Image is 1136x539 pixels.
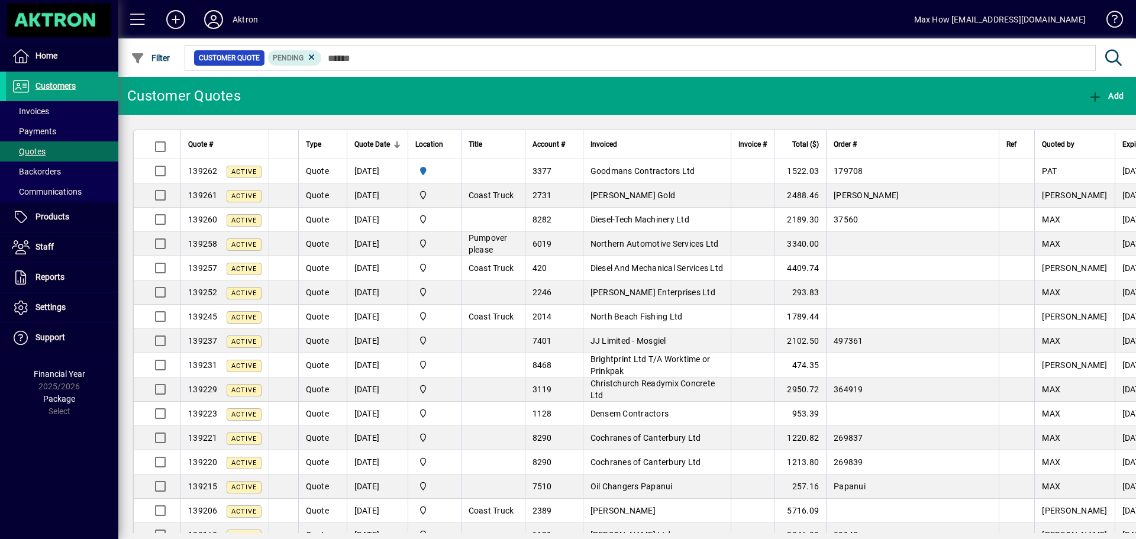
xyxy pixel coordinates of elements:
span: Central [415,213,454,226]
span: Add [1088,91,1124,101]
span: 2389 [532,506,552,515]
span: Active [231,386,257,394]
td: 953.39 [774,402,826,426]
span: Account # [532,138,565,151]
span: 139223 [188,409,218,418]
td: [DATE] [347,377,408,402]
span: MAX [1042,288,1060,297]
span: Quote [306,482,329,491]
span: Quote [306,215,329,224]
span: Papanui [834,482,866,491]
span: 139257 [188,263,218,273]
span: 139252 [188,288,218,297]
a: Backorders [6,162,118,182]
span: Coast Truck [469,312,514,321]
span: 269837 [834,433,863,443]
td: 2950.72 [774,377,826,402]
span: [PERSON_NAME] [1042,263,1107,273]
span: Customers [35,81,76,91]
td: [DATE] [347,305,408,329]
span: 2014 [532,312,552,321]
span: [PERSON_NAME] Enterprises Ltd [590,288,715,297]
div: Quoted by [1042,138,1107,151]
span: Support [35,333,65,342]
td: 5716.09 [774,499,826,523]
span: [PERSON_NAME] [834,191,899,200]
td: 2189.30 [774,208,826,232]
span: Ref [1006,138,1016,151]
span: 179708 [834,166,863,176]
span: MAX [1042,385,1060,394]
td: 1522.03 [774,159,826,183]
span: HAMILTON [415,164,454,177]
span: Coast Truck [469,191,514,200]
span: 139215 [188,482,218,491]
span: 420 [532,263,547,273]
mat-chip: Pending Status: Pending [268,50,322,66]
span: Backorders [12,167,61,176]
div: Quote Date [354,138,401,151]
span: 139245 [188,312,218,321]
span: North Beach Fishing Ltd [590,312,683,321]
span: Northern Automotive Services Ltd [590,239,719,248]
span: Coast Truck [469,506,514,515]
span: Quote [306,506,329,515]
span: Quote [306,239,329,248]
span: 497361 [834,336,863,346]
td: [DATE] [347,232,408,256]
span: 139220 [188,457,218,467]
span: 139221 [188,433,218,443]
span: Active [231,217,257,224]
span: Diesel And Mechanical Services Ltd [590,263,724,273]
span: Central [415,310,454,323]
a: Quotes [6,141,118,162]
span: Package [43,394,75,404]
span: Active [231,265,257,273]
span: Filter [131,53,170,63]
span: Staff [35,242,54,251]
span: Quote [306,288,329,297]
span: Central [415,189,454,202]
td: [DATE] [347,499,408,523]
div: Title [469,138,518,151]
span: Coast Truck [469,263,514,273]
span: Total ($) [792,138,819,151]
span: 1128 [532,409,552,418]
span: Central [415,334,454,347]
span: Central [415,407,454,420]
div: Quote # [188,138,262,151]
span: Central [415,359,454,372]
span: Active [231,508,257,515]
span: Densem Contractors [590,409,669,418]
span: Active [231,459,257,467]
td: 257.16 [774,475,826,499]
span: Payments [12,127,56,136]
td: 293.83 [774,280,826,305]
span: [PERSON_NAME] [590,506,656,515]
span: Active [231,411,257,418]
span: MAX [1042,409,1060,418]
td: [DATE] [347,426,408,450]
span: 2731 [532,191,552,200]
span: [PERSON_NAME] [1042,312,1107,321]
span: Active [231,192,257,200]
span: Reports [35,272,64,282]
span: Customer Quote [199,52,260,64]
span: Pending [273,54,304,62]
td: [DATE] [347,280,408,305]
span: 139229 [188,385,218,394]
span: Quote [306,191,329,200]
div: Ref [1006,138,1027,151]
a: Settings [6,293,118,322]
td: 2102.50 [774,329,826,353]
td: 3340.00 [774,232,826,256]
span: Type [306,138,321,151]
td: 1213.80 [774,450,826,475]
span: Active [231,289,257,297]
a: Products [6,202,118,232]
span: Diesel-Tech Machinery Ltd [590,215,689,224]
span: Active [231,241,257,248]
button: Filter [128,47,173,69]
span: Quote [306,457,329,467]
span: Quote [306,433,329,443]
